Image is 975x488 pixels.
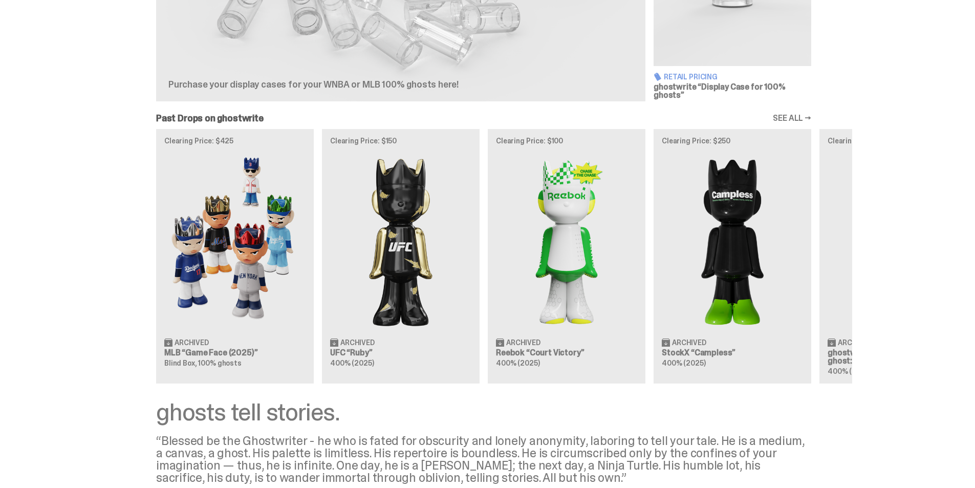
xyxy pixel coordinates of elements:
[506,339,540,346] span: Archived
[164,358,197,368] span: Blind Box,
[175,339,209,346] span: Archived
[156,400,811,425] div: ghosts tell stories.
[828,367,871,376] span: 400% (2025)
[168,80,496,89] p: Purchase your display cases for your WNBA or MLB 100% ghosts here!
[156,129,314,383] a: Clearing Price: $425 Game Face (2025) Archived
[828,349,969,365] h3: ghostwrite “[PERSON_NAME]'s ghost: Orange Vibe”
[496,358,539,368] span: 400% (2025)
[664,73,718,80] span: Retail Pricing
[164,137,306,144] p: Clearing Price: $425
[330,358,374,368] span: 400% (2025)
[654,129,811,383] a: Clearing Price: $250 Campless Archived
[838,339,872,346] span: Archived
[654,83,811,99] h3: ghostwrite “Display Case for 100% ghosts”
[496,349,637,357] h3: Reebok “Court Victory”
[662,137,803,144] p: Clearing Price: $250
[828,153,969,329] img: Schrödinger's ghost: Orange Vibe
[773,114,811,122] a: SEE ALL →
[488,129,645,383] a: Clearing Price: $100 Court Victory Archived
[828,137,969,144] p: Clearing Price: $150
[672,339,706,346] span: Archived
[198,358,241,368] span: 100% ghosts
[340,339,375,346] span: Archived
[322,129,480,383] a: Clearing Price: $150 Ruby Archived
[662,349,803,357] h3: StockX “Campless”
[496,137,637,144] p: Clearing Price: $100
[330,349,471,357] h3: UFC “Ruby”
[496,153,637,329] img: Court Victory
[156,114,264,123] h2: Past Drops on ghostwrite
[662,358,705,368] span: 400% (2025)
[330,137,471,144] p: Clearing Price: $150
[662,153,803,329] img: Campless
[164,153,306,329] img: Game Face (2025)
[164,349,306,357] h3: MLB “Game Face (2025)”
[330,153,471,329] img: Ruby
